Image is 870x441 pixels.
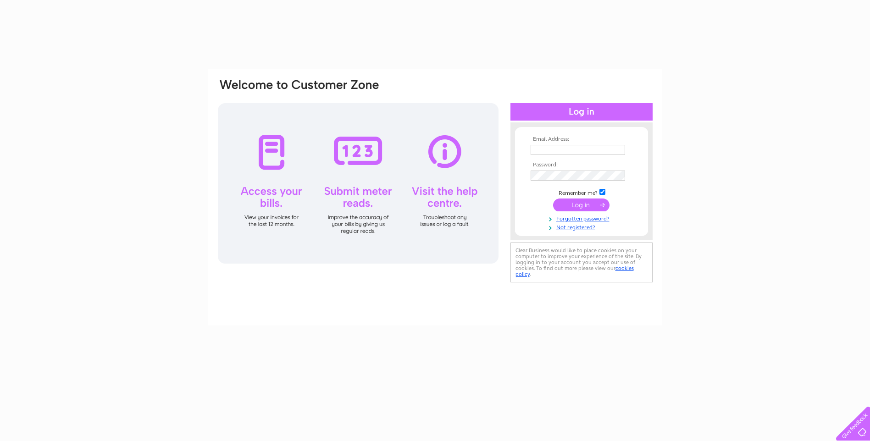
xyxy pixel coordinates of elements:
[528,136,635,143] th: Email Address:
[531,222,635,231] a: Not registered?
[553,198,610,211] input: Submit
[528,187,635,197] td: Remember me?
[515,265,634,277] a: cookies policy
[528,162,635,168] th: Password:
[510,243,653,282] div: Clear Business would like to place cookies on your computer to improve your experience of the sit...
[531,214,635,222] a: Forgotten password?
